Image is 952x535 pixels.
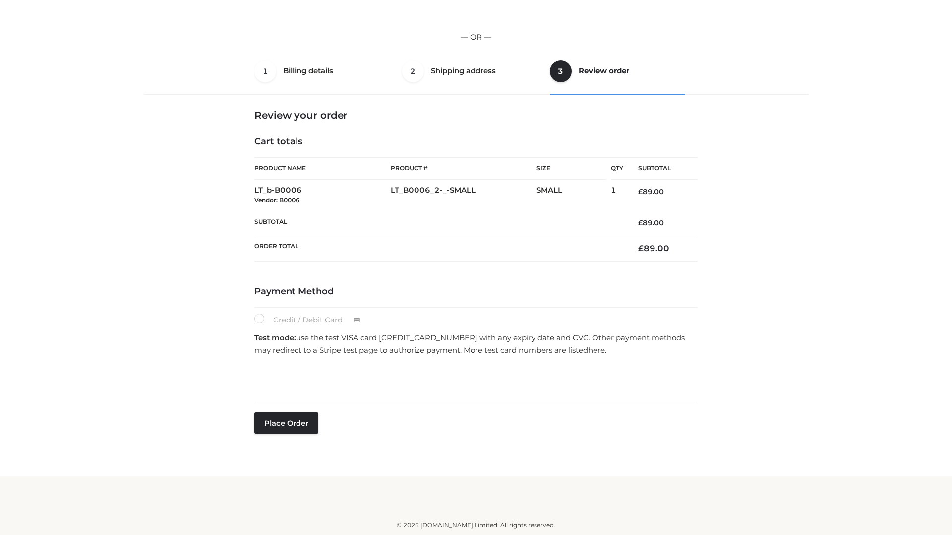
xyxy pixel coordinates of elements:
span: £ [638,218,643,227]
h4: Cart totals [254,136,698,147]
h3: Review your order [254,109,698,121]
bdi: 89.00 [638,243,669,253]
th: Subtotal [254,211,623,235]
td: SMALL [536,180,611,211]
a: here [588,345,605,355]
div: © 2025 [DOMAIN_NAME] Limited. All rights reserved. [147,520,805,530]
bdi: 89.00 [638,218,664,227]
label: Credit / Debit Card [254,314,371,326]
th: Product Name [254,157,391,180]
td: LT_B0006_2-_-SMALL [391,180,536,211]
th: Order Total [254,235,623,262]
th: Product # [391,157,536,180]
td: LT_b-B0006 [254,180,391,211]
span: £ [638,187,643,196]
iframe: Secure payment input frame [252,360,696,396]
th: Qty [611,157,623,180]
td: 1 [611,180,623,211]
h4: Payment Method [254,286,698,297]
button: Place order [254,412,318,434]
small: Vendor: B0006 [254,196,299,204]
span: £ [638,243,644,253]
p: use the test VISA card [CREDIT_CARD_NUMBER] with any expiry date and CVC. Other payment methods m... [254,331,698,357]
bdi: 89.00 [638,187,664,196]
th: Size [536,158,606,180]
p: — OR — [147,31,805,44]
th: Subtotal [623,158,698,180]
img: Credit / Debit Card [348,315,366,326]
strong: Test mode: [254,333,296,342]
